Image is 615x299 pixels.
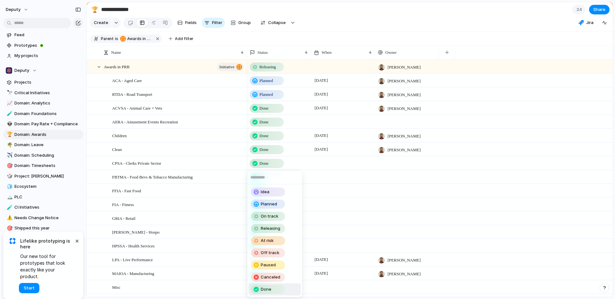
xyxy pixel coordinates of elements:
span: Off track [261,250,279,256]
span: Canceled [261,274,280,280]
span: Done [261,286,271,293]
span: On track [261,213,278,220]
span: Releasing [261,225,280,232]
span: At risk [261,237,274,244]
span: Planned [261,201,277,207]
span: Paused [261,262,276,268]
span: Idea [261,189,269,195]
